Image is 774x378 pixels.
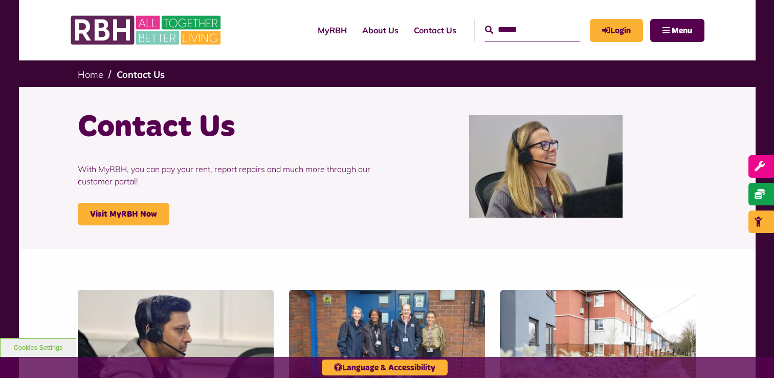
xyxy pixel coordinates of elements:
h1: Contact Us [78,108,380,148]
img: RBH [70,10,224,50]
iframe: Netcall Web Assistant for live chat [728,332,774,378]
a: MyRBH [310,16,355,44]
p: With MyRBH, you can pay your rent, report repairs and much more through our customer portal! [78,148,380,203]
a: Contact Us [117,69,165,80]
a: Visit MyRBH Now [78,203,169,225]
img: Contact Centre February 2024 (1) [469,115,623,218]
span: Menu [672,27,692,35]
a: Home [78,69,103,80]
a: Contact Us [406,16,464,44]
button: Language & Accessibility [322,360,448,375]
a: MyRBH [590,19,643,42]
a: About Us [355,16,406,44]
button: Navigation [650,19,704,42]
